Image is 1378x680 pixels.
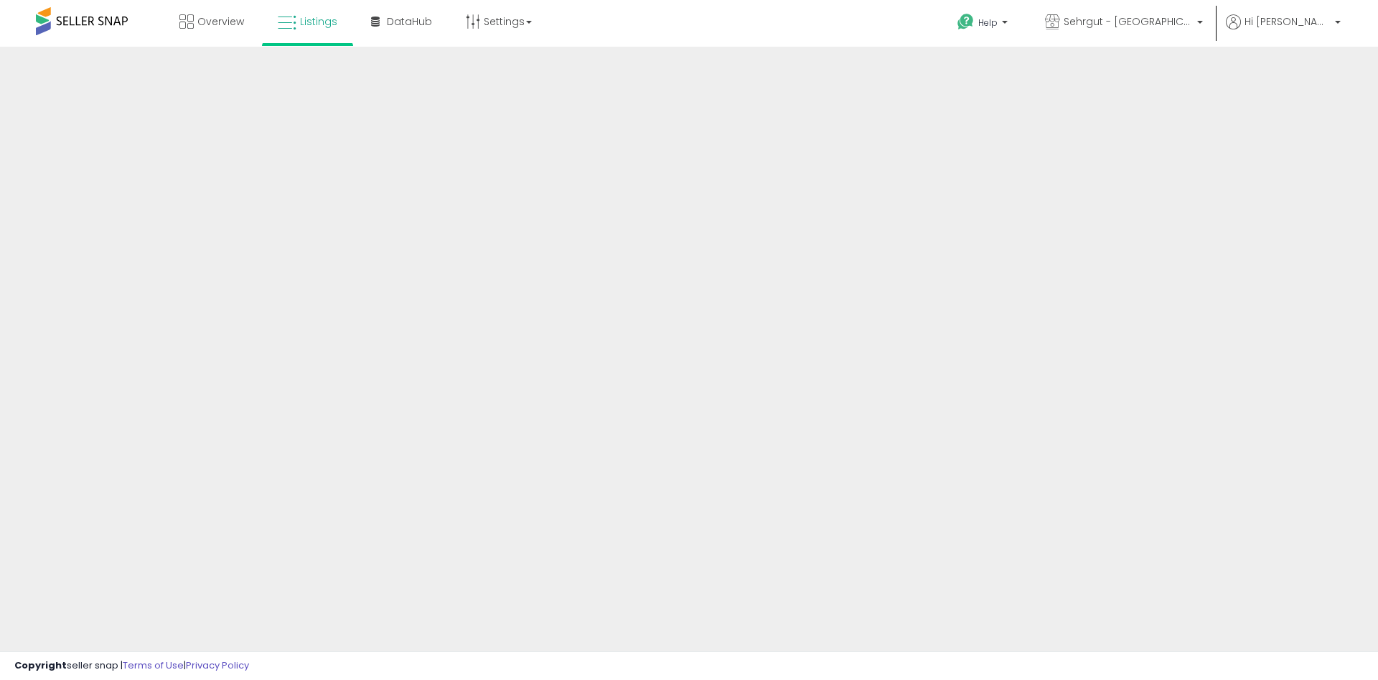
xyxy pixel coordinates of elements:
[957,13,975,31] i: Get Help
[197,14,244,29] span: Overview
[946,2,1022,47] a: Help
[387,14,432,29] span: DataHub
[1245,14,1331,29] span: Hi [PERSON_NAME]
[1064,14,1193,29] span: Sehrgut - [GEOGRAPHIC_DATA]
[300,14,337,29] span: Listings
[978,17,998,29] span: Help
[1226,14,1341,47] a: Hi [PERSON_NAME]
